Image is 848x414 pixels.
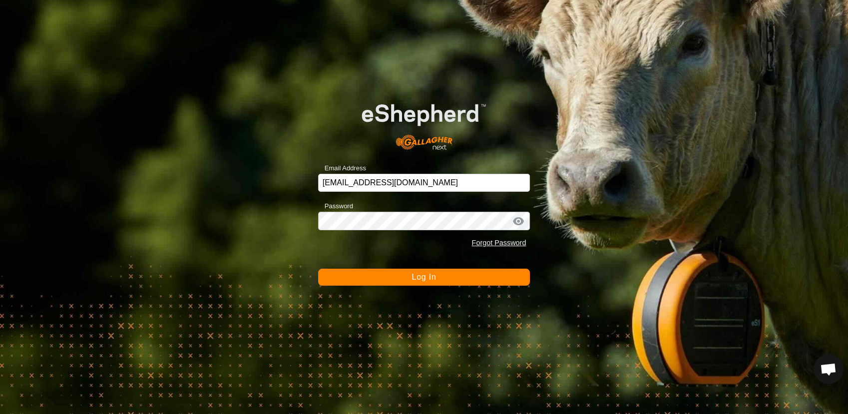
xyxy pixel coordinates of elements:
a: Forgot Password [471,239,526,247]
button: Log In [318,269,530,286]
div: Open chat [814,354,844,384]
label: Password [318,201,353,211]
label: Email Address [318,163,366,173]
img: E-shepherd Logo [339,86,509,159]
input: Email Address [318,174,530,192]
span: Log In [412,273,436,281]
